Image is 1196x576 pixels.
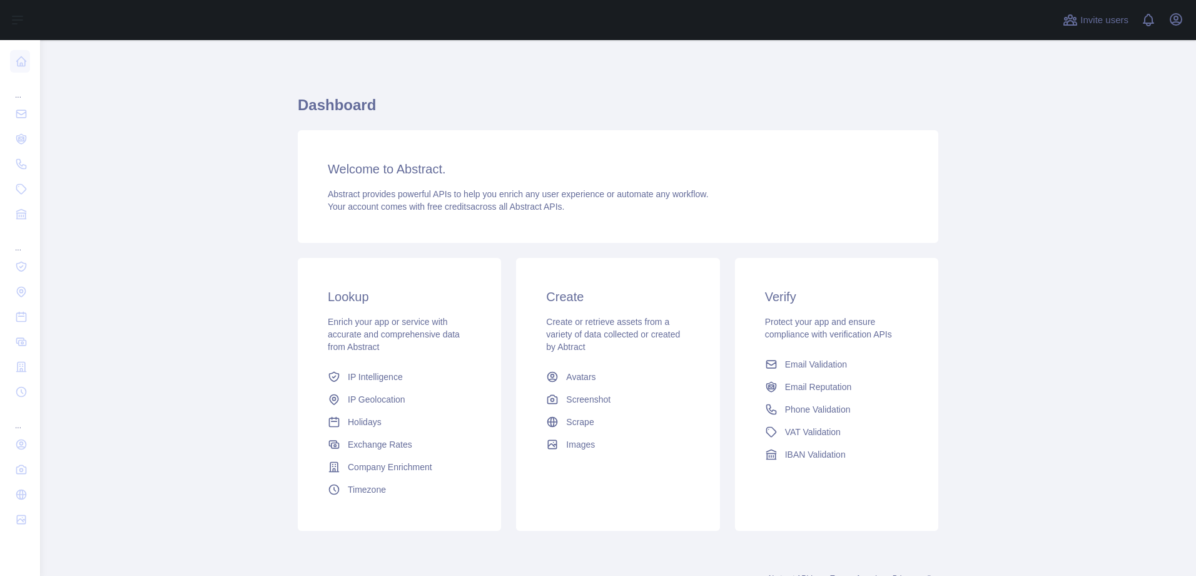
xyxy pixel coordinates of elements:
button: Invite users [1060,10,1131,30]
span: Company Enrichment [348,461,432,473]
a: Avatars [541,366,694,388]
span: Holidays [348,416,382,428]
span: Enrich your app or service with accurate and comprehensive data from Abstract [328,317,460,352]
a: Phone Validation [760,398,913,421]
a: Email Reputation [760,376,913,398]
h3: Create [546,288,689,306]
span: Scrape [566,416,594,428]
span: Timezone [348,483,386,496]
span: Avatars [566,371,595,383]
a: Holidays [323,411,476,433]
span: IP Intelligence [348,371,403,383]
span: Screenshot [566,393,611,406]
span: Phone Validation [785,403,851,416]
span: Abstract provides powerful APIs to help you enrich any user experience or automate any workflow. [328,189,709,199]
span: free credits [427,202,470,212]
span: Email Validation [785,358,847,371]
a: Scrape [541,411,694,433]
span: Your account comes with across all Abstract APIs. [328,202,564,212]
span: Invite users [1080,13,1128,28]
a: IBAN Validation [760,443,913,466]
a: Screenshot [541,388,694,411]
a: IP Intelligence [323,366,476,388]
a: Email Validation [760,353,913,376]
a: VAT Validation [760,421,913,443]
span: Protect your app and ensure compliance with verification APIs [765,317,892,339]
a: Company Enrichment [323,456,476,478]
a: Exchange Rates [323,433,476,456]
h3: Welcome to Abstract. [328,160,908,178]
a: Images [541,433,694,456]
span: VAT Validation [785,426,841,438]
h3: Lookup [328,288,471,306]
span: IBAN Validation [785,448,846,461]
a: Timezone [323,478,476,501]
h1: Dashboard [298,95,938,125]
span: Create or retrieve assets from a variety of data collected or created by Abtract [546,317,680,352]
div: ... [10,228,30,253]
div: ... [10,406,30,431]
span: Images [566,438,595,451]
div: ... [10,75,30,100]
h3: Verify [765,288,908,306]
a: IP Geolocation [323,388,476,411]
span: Exchange Rates [348,438,412,451]
span: Email Reputation [785,381,852,393]
span: IP Geolocation [348,393,405,406]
